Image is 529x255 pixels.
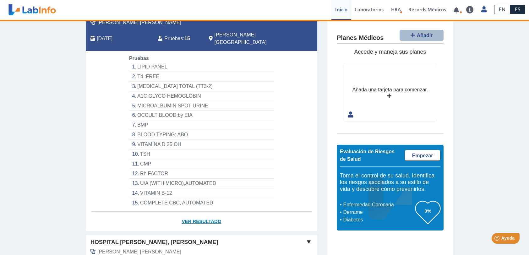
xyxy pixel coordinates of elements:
[129,179,274,188] li: U/A (WITH MICRO),AUTOMATED
[129,72,274,82] li: T4 :FREE
[97,19,181,26] span: Rodriguez Barrera, Francisco
[391,6,401,13] span: HRA
[129,101,274,111] li: MICROALBUMIN SPOT URINE
[340,172,440,193] h5: Toma el control de su salud. Identifica los riesgos asociados a su estilo de vida y descubre cómo...
[129,149,274,159] li: TSH
[405,150,440,161] a: Empezar
[129,130,274,140] li: BLOOD TYPING: ABO
[129,62,274,72] li: LIPID PANEL
[164,35,183,42] span: Pruebas
[86,212,317,231] a: Ver Resultado
[129,120,274,130] li: BMP
[129,111,274,120] li: OCCULT BLOOD:by EIA
[129,198,274,208] li: COMPLETE CBC, AUTOMATED
[494,5,510,14] a: EN
[354,49,426,55] span: Accede y maneja sus planes
[412,153,433,158] span: Empezar
[341,216,415,224] li: Diabetes
[90,238,218,247] span: Hospital [PERSON_NAME], [PERSON_NAME]
[400,30,444,41] button: Añadir
[510,5,525,14] a: ES
[129,82,274,91] li: [MEDICAL_DATA] TOTAL (TT3-2)
[129,91,274,101] li: A1C GLYCO HEMOGLOBIN
[340,149,395,162] span: Evaluación de Riesgos de Salud
[337,34,384,42] h4: Planes Médicos
[129,140,274,149] li: VITAMINA D 25 OH
[153,31,204,46] div: :
[215,31,284,46] span: Ponce, PR
[352,86,428,94] div: Añada una tarjeta para comenzar.
[129,169,274,179] li: Rh FACTOR
[129,188,274,198] li: VITAMIN B-12
[415,207,440,215] h3: 0%
[417,33,433,38] span: Añadir
[97,35,112,42] span: 2025-08-25
[341,209,415,216] li: Derrame
[184,36,190,41] b: 15
[341,201,415,209] li: Enfermedad Coronaria
[129,159,274,169] li: CMP
[473,231,522,248] iframe: Help widget launcher
[129,56,149,61] span: Pruebas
